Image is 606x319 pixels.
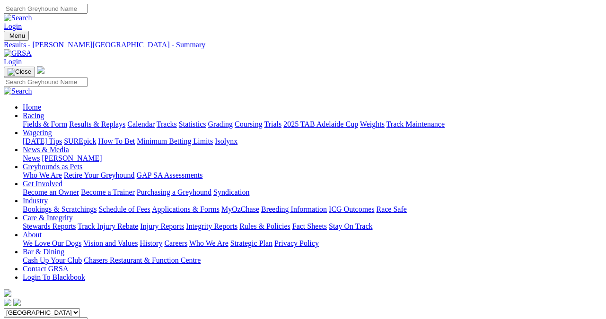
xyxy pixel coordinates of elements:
a: Syndication [213,188,249,196]
a: MyOzChase [221,205,259,213]
a: Become an Owner [23,188,79,196]
div: Wagering [23,137,602,146]
span: Menu [9,32,25,39]
a: News [23,154,40,162]
a: Care & Integrity [23,214,73,222]
a: Stewards Reports [23,222,76,230]
input: Search [4,4,88,14]
a: Strategic Plan [230,239,272,247]
a: Industry [23,197,48,205]
a: Statistics [179,120,206,128]
a: Injury Reports [140,222,184,230]
a: Chasers Restaurant & Function Centre [84,256,201,264]
a: Track Injury Rebate [78,222,138,230]
a: Grading [208,120,233,128]
a: History [140,239,162,247]
a: Stay On Track [329,222,372,230]
a: Racing [23,112,44,120]
a: Results & Replays [69,120,125,128]
div: News & Media [23,154,602,163]
img: facebook.svg [4,299,11,306]
a: News & Media [23,146,69,154]
div: Get Involved [23,188,602,197]
img: logo-grsa-white.png [4,289,11,297]
a: Breeding Information [261,205,327,213]
a: Privacy Policy [274,239,319,247]
a: [PERSON_NAME] [42,154,102,162]
button: Toggle navigation [4,67,35,77]
a: Results - [PERSON_NAME][GEOGRAPHIC_DATA] - Summary [4,41,602,49]
a: SUREpick [64,137,96,145]
a: Calendar [127,120,155,128]
button: Toggle navigation [4,31,29,41]
a: Tracks [157,120,177,128]
a: Who We Are [23,171,62,179]
a: Trials [264,120,281,128]
a: Retire Your Greyhound [64,171,135,179]
div: Industry [23,205,602,214]
img: Close [8,68,31,76]
a: Login [4,22,22,30]
a: Cash Up Your Club [23,256,82,264]
a: Schedule of Fees [98,205,150,213]
a: Integrity Reports [186,222,237,230]
a: How To Bet [98,137,135,145]
a: Coursing [235,120,263,128]
img: GRSA [4,49,32,58]
img: Search [4,87,32,95]
div: Care & Integrity [23,222,602,231]
a: ICG Outcomes [329,205,374,213]
a: Rules & Policies [239,222,290,230]
a: [DATE] Tips [23,137,62,145]
a: We Love Our Dogs [23,239,81,247]
a: Vision and Values [83,239,138,247]
a: Fact Sheets [292,222,327,230]
a: Careers [164,239,187,247]
div: Bar & Dining [23,256,602,265]
a: Fields & Form [23,120,67,128]
a: 2025 TAB Adelaide Cup [283,120,358,128]
a: Race Safe [376,205,406,213]
a: Contact GRSA [23,265,68,273]
a: Bookings & Scratchings [23,205,97,213]
a: GAP SA Assessments [137,171,203,179]
div: Racing [23,120,602,129]
a: Minimum Betting Limits [137,137,213,145]
a: Applications & Forms [152,205,220,213]
img: Search [4,14,32,22]
a: Weights [360,120,385,128]
a: Wagering [23,129,52,137]
div: Greyhounds as Pets [23,171,602,180]
a: Bar & Dining [23,248,64,256]
div: About [23,239,602,248]
img: twitter.svg [13,299,21,306]
a: Home [23,103,41,111]
img: logo-grsa-white.png [37,66,44,74]
a: Purchasing a Greyhound [137,188,211,196]
a: Who We Are [189,239,228,247]
input: Search [4,77,88,87]
a: Greyhounds as Pets [23,163,82,171]
a: About [23,231,42,239]
a: Login To Blackbook [23,273,85,281]
a: Isolynx [215,137,237,145]
a: Login [4,58,22,66]
a: Get Involved [23,180,62,188]
a: Track Maintenance [386,120,445,128]
a: Become a Trainer [81,188,135,196]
